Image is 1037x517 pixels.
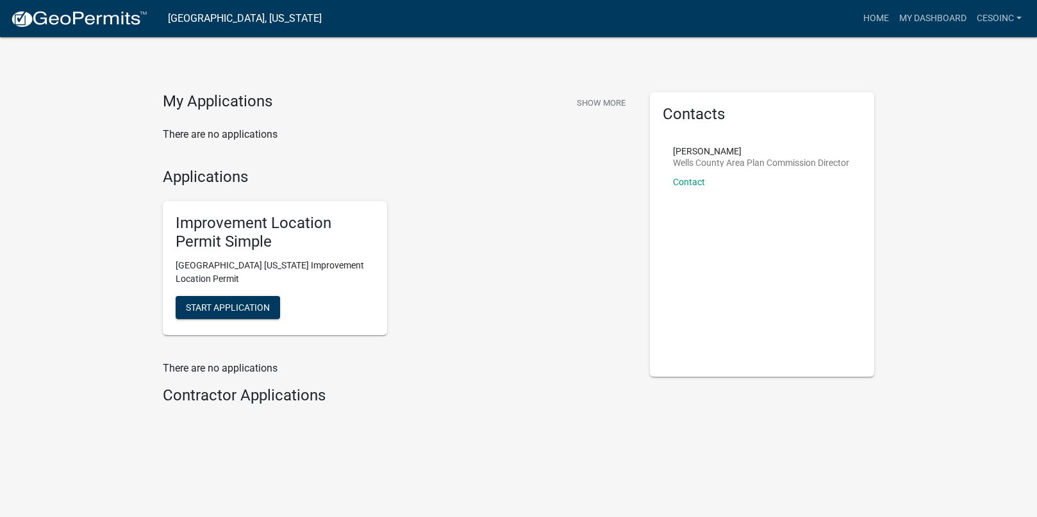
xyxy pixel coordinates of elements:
h5: Contacts [663,105,861,124]
a: [GEOGRAPHIC_DATA], [US_STATE] [168,8,322,29]
a: CESOINC [972,6,1027,31]
button: Start Application [176,296,280,319]
wm-workflow-list-section: Applications [163,168,631,345]
p: [GEOGRAPHIC_DATA] [US_STATE] Improvement Location Permit [176,259,374,286]
button: Show More [572,92,631,113]
h5: Improvement Location Permit Simple [176,214,374,251]
p: There are no applications [163,361,631,376]
a: My Dashboard [894,6,972,31]
p: Wells County Area Plan Commission Director [673,158,849,167]
p: [PERSON_NAME] [673,147,849,156]
p: There are no applications [163,127,631,142]
h4: My Applications [163,92,272,111]
h4: Applications [163,168,631,186]
a: Contact [673,177,705,187]
wm-workflow-list-section: Contractor Applications [163,386,631,410]
a: Home [858,6,894,31]
span: Start Application [186,302,270,312]
h4: Contractor Applications [163,386,631,405]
